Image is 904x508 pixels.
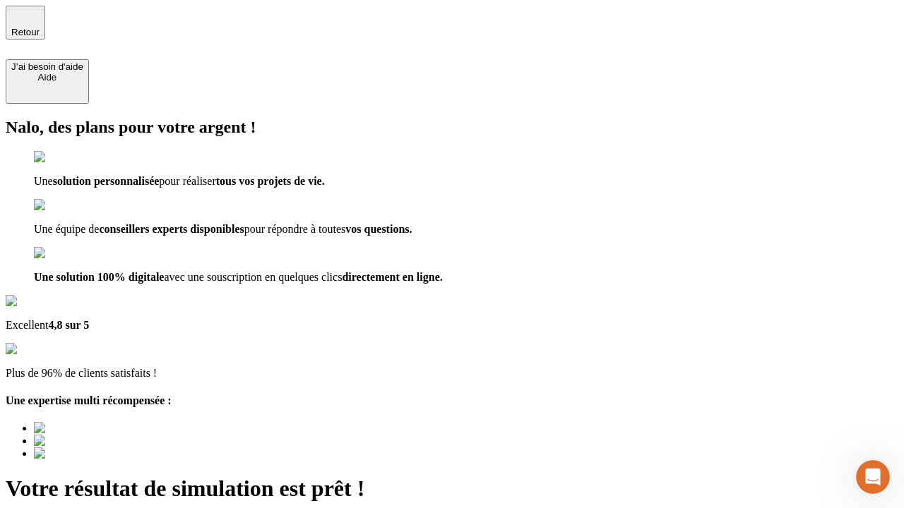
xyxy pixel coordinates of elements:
[856,460,890,494] iframe: Intercom live chat
[216,175,325,187] span: tous vos projets de vie.
[34,175,53,187] span: Une
[342,271,442,283] span: directement en ligne.
[6,319,48,331] span: Excellent
[6,6,45,40] button: Retour
[11,61,83,72] div: J’ai besoin d'aide
[345,223,412,235] span: vos questions.
[6,367,898,380] p: Plus de 96% de clients satisfaits !
[6,394,898,407] h4: Une expertise multi récompensée :
[164,271,342,283] span: avec une souscription en quelques clics
[159,175,215,187] span: pour réaliser
[34,199,95,212] img: checkmark
[6,295,88,308] img: Google Review
[6,476,898,502] h1: Votre résultat de simulation est prêt !
[34,223,99,235] span: Une équipe de
[34,435,165,447] img: Best savings advice award
[11,72,83,83] div: Aide
[99,223,244,235] span: conseillers experts disponibles
[34,271,164,283] span: Une solution 100% digitale
[53,175,160,187] span: solution personnalisée
[48,319,89,331] span: 4,8 sur 5
[34,247,95,260] img: checkmark
[6,59,89,104] button: J’ai besoin d'aideAide
[34,422,165,435] img: Best savings advice award
[34,447,165,460] img: Best savings advice award
[34,151,95,164] img: checkmark
[244,223,346,235] span: pour répondre à toutes
[11,27,40,37] span: Retour
[6,343,76,356] img: reviews stars
[6,118,898,137] h2: Nalo, des plans pour votre argent !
